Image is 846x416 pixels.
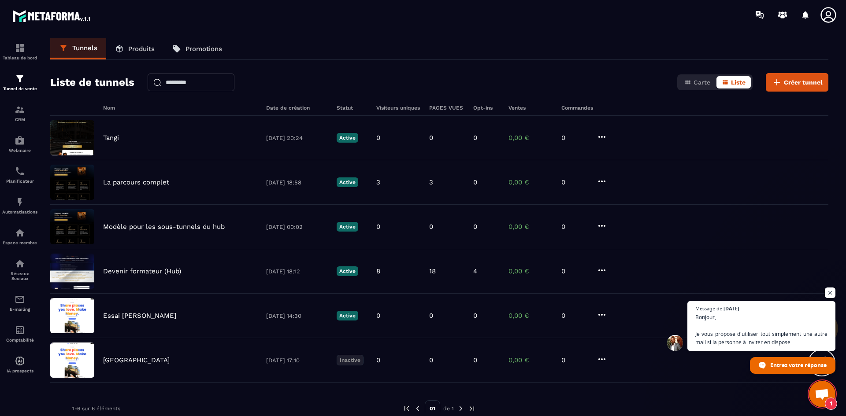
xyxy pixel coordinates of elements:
[724,306,739,311] span: [DATE]
[15,197,25,207] img: automations
[266,135,328,141] p: [DATE] 20:24
[163,38,231,59] a: Promotions
[103,134,119,142] p: Tangi
[414,405,422,412] img: prev
[508,223,553,231] p: 0,00 €
[443,405,454,412] p: de 1
[15,104,25,115] img: formation
[50,165,94,200] img: image
[2,55,37,60] p: Tableau de bord
[2,338,37,342] p: Comptabilité
[561,356,588,364] p: 0
[15,294,25,305] img: email
[429,178,433,186] p: 3
[376,223,380,231] p: 0
[694,79,710,86] span: Carte
[429,356,433,364] p: 0
[561,105,593,111] h6: Commandes
[103,178,169,186] p: La parcours complet
[508,356,553,364] p: 0,00 €
[376,105,420,111] h6: Visiteurs uniques
[561,134,588,142] p: 0
[2,221,37,252] a: automationsautomationsEspace membre
[103,356,170,364] p: [GEOGRAPHIC_DATA]
[473,223,477,231] p: 0
[337,311,358,320] p: Active
[473,267,477,275] p: 4
[561,178,588,186] p: 0
[508,134,553,142] p: 0,00 €
[508,178,553,186] p: 0,00 €
[50,74,134,91] h2: Liste de tunnels
[2,98,37,129] a: formationformationCRM
[731,79,746,86] span: Liste
[429,312,433,320] p: 0
[376,356,380,364] p: 0
[50,342,94,378] img: image
[376,312,380,320] p: 0
[473,356,477,364] p: 0
[266,268,328,275] p: [DATE] 18:12
[2,129,37,159] a: automationsautomationsWebinaire
[695,306,722,311] span: Message de
[15,166,25,177] img: scheduler
[50,254,94,289] img: image
[429,223,433,231] p: 0
[825,398,837,410] span: 1
[103,312,176,320] p: Essai [PERSON_NAME]
[337,133,358,143] p: Active
[50,209,94,244] img: image
[473,178,477,186] p: 0
[695,313,827,346] span: Bonjour, Je vous propose d'utiliser tout simplement une autre mail si la personne à inviter en di...
[50,38,106,59] a: Tunnels
[266,179,328,186] p: [DATE] 18:58
[508,105,553,111] h6: Ventes
[716,76,751,88] button: Liste
[2,159,37,190] a: schedulerschedulerPlanificateur
[784,78,823,87] span: Créer tunnel
[103,105,257,111] h6: Nom
[508,312,553,320] p: 0,00 €
[2,86,37,91] p: Tunnel de vente
[2,67,37,98] a: formationformationTunnel de vente
[15,74,25,84] img: formation
[2,210,37,214] p: Automatisations
[337,177,358,187] p: Active
[2,287,37,318] a: emailemailE-mailing
[337,222,358,232] p: Active
[72,44,97,52] p: Tunnels
[2,190,37,221] a: automationsautomationsAutomatisations
[15,356,25,366] img: automations
[376,134,380,142] p: 0
[15,325,25,335] img: accountant
[770,357,827,373] span: Entrez votre réponse
[2,368,37,373] p: IA prospects
[106,38,163,59] a: Produits
[2,148,37,153] p: Webinaire
[266,105,328,111] h6: Date de création
[72,405,120,412] p: 1-6 sur 6 éléments
[128,45,155,53] p: Produits
[468,405,476,412] img: next
[766,73,828,92] button: Créer tunnel
[266,224,328,230] p: [DATE] 00:02
[2,36,37,67] a: formationformationTableau de bord
[103,223,225,231] p: Modèle pour les sous-tunnels du hub
[561,267,588,275] p: 0
[337,355,364,365] p: Inactive
[12,8,92,24] img: logo
[2,179,37,184] p: Planificateur
[266,313,328,319] p: [DATE] 14:30
[809,381,835,407] a: Ouvrir le chat
[50,298,94,333] img: image
[337,266,358,276] p: Active
[473,134,477,142] p: 0
[403,405,411,412] img: prev
[457,405,465,412] img: next
[561,223,588,231] p: 0
[429,134,433,142] p: 0
[337,105,367,111] h6: Statut
[429,105,464,111] h6: PAGES VUES
[103,267,181,275] p: Devenir formateur (Hub)
[2,271,37,281] p: Réseaux Sociaux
